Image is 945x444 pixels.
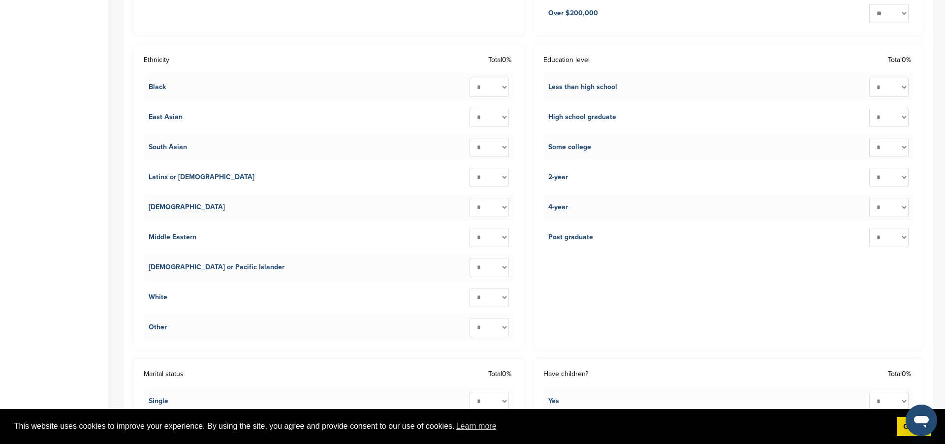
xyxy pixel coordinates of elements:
[548,8,598,19] div: Over $200,000
[548,112,616,123] div: High school graduate
[149,322,167,333] div: Other
[488,369,514,380] div: Total
[149,172,254,183] div: Latinx or [DEMOGRAPHIC_DATA]
[902,370,911,378] span: 0%
[149,112,183,123] div: East Asian
[502,370,511,378] span: 0%
[888,369,913,380] div: Total
[888,55,913,65] div: Total
[455,419,498,434] a: learn more about cookies
[502,56,511,64] span: 0%
[906,405,937,436] iframe: Button to launch messaging window
[488,55,514,65] div: Total
[149,142,187,153] div: South Asian
[14,419,889,434] span: This website uses cookies to improve your experience. By using the site, you agree and provide co...
[149,262,284,273] div: [DEMOGRAPHIC_DATA] or Pacific Islander
[897,417,931,437] a: dismiss cookie message
[144,55,169,65] label: Ethnicity
[548,202,568,213] div: 4-year
[149,202,225,213] div: [DEMOGRAPHIC_DATA]
[548,396,559,407] div: Yes
[149,292,167,303] div: White
[149,232,196,243] div: Middle Eastern
[548,232,593,243] div: Post graduate
[548,142,591,153] div: Some college
[543,369,588,380] label: Have children?
[548,82,617,93] div: Less than high school
[543,55,590,65] label: Education level
[144,369,184,380] label: Marital status
[548,172,568,183] div: 2-year
[149,82,166,93] div: Black
[149,396,168,407] div: Single
[902,56,911,64] span: 0%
